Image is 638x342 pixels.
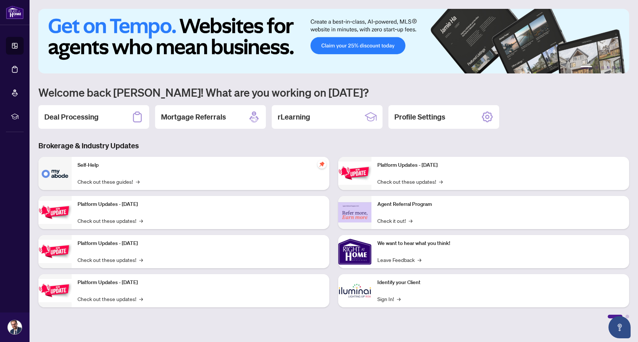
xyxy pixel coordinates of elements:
[161,112,226,122] h2: Mortgage Referrals
[44,112,99,122] h2: Deal Processing
[377,200,623,208] p: Agent Referral Program
[338,274,371,307] img: Identify your Client
[318,160,326,169] span: pushpin
[38,279,72,302] img: Platform Updates - July 8, 2025
[409,217,412,225] span: →
[377,239,623,248] p: We want to hear what you think!
[278,112,310,122] h2: rLearning
[139,217,143,225] span: →
[139,295,143,303] span: →
[418,256,421,264] span: →
[595,66,598,69] button: 2
[78,239,323,248] p: Platform Updates - [DATE]
[377,256,421,264] a: Leave Feedback→
[139,256,143,264] span: →
[38,141,629,151] h3: Brokerage & Industry Updates
[78,177,140,186] a: Check out these guides!→
[607,66,610,69] button: 4
[619,66,622,69] button: 6
[38,201,72,224] img: Platform Updates - September 16, 2025
[608,316,631,338] button: Open asap
[78,200,323,208] p: Platform Updates - [DATE]
[38,9,629,73] img: Slide 0
[338,202,371,222] img: Agent Referral Program
[38,240,72,263] img: Platform Updates - July 21, 2025
[613,66,616,69] button: 5
[8,320,22,334] img: Profile Icon
[338,235,371,268] img: We want to hear what you think!
[78,217,143,225] a: Check out these updates!→
[377,161,623,169] p: Platform Updates - [DATE]
[377,217,412,225] a: Check it out!→
[397,295,401,303] span: →
[136,177,140,186] span: →
[78,256,143,264] a: Check out these updates!→
[78,279,323,287] p: Platform Updates - [DATE]
[38,85,629,99] h1: Welcome back [PERSON_NAME]! What are you working on [DATE]?
[439,177,443,186] span: →
[601,66,604,69] button: 3
[377,279,623,287] p: Identify your Client
[580,66,592,69] button: 1
[338,162,371,185] img: Platform Updates - June 23, 2025
[377,295,401,303] a: Sign In!→
[377,177,443,186] a: Check out these updates!→
[6,6,24,19] img: logo
[394,112,445,122] h2: Profile Settings
[78,161,323,169] p: Self-Help
[38,157,72,190] img: Self-Help
[78,295,143,303] a: Check out these updates!→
